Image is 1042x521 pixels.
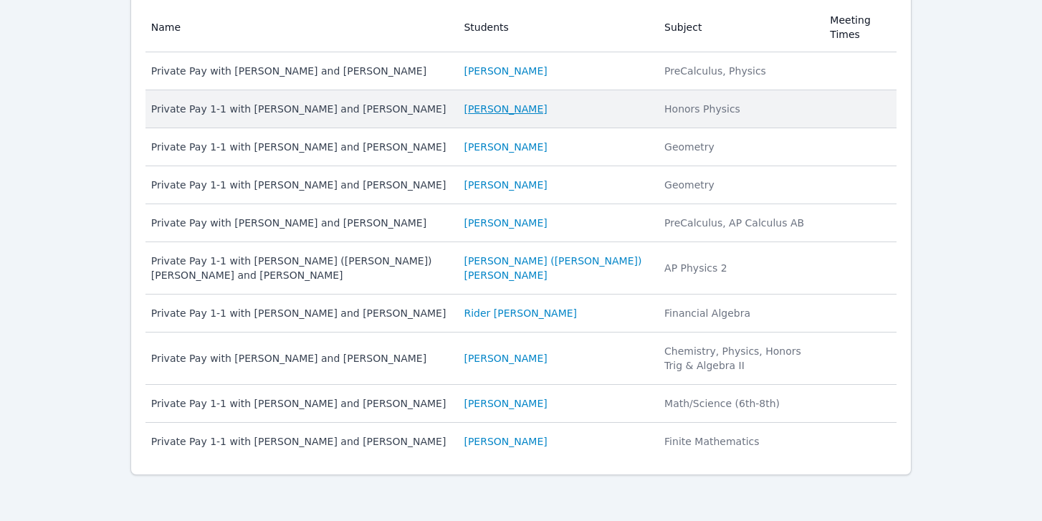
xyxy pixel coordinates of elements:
[151,216,447,230] div: Private Pay with [PERSON_NAME] and [PERSON_NAME]
[151,178,447,192] div: Private Pay 1-1 with [PERSON_NAME] and [PERSON_NAME]
[664,178,813,192] div: Geometry
[145,128,897,166] tr: Private Pay 1-1 with [PERSON_NAME] and [PERSON_NAME][PERSON_NAME]Geometry
[464,396,547,411] a: [PERSON_NAME]
[145,52,897,90] tr: Private Pay with [PERSON_NAME] and [PERSON_NAME][PERSON_NAME]PreCalculus, Physics
[664,344,813,373] div: Chemistry, Physics, Honors Trig & Algebra II
[145,423,897,460] tr: Private Pay 1-1 with [PERSON_NAME] and [PERSON_NAME][PERSON_NAME]Finite Mathematics
[664,396,813,411] div: Math/Science (6th-8th)
[464,434,547,449] a: [PERSON_NAME]
[151,102,447,116] div: Private Pay 1-1 with [PERSON_NAME] and [PERSON_NAME]
[464,178,547,192] a: [PERSON_NAME]
[145,333,897,385] tr: Private Pay with [PERSON_NAME] and [PERSON_NAME][PERSON_NAME]Chemistry, Physics, Honors Trig & Al...
[464,254,647,282] a: [PERSON_NAME] ([PERSON_NAME]) [PERSON_NAME]
[464,351,547,365] a: [PERSON_NAME]
[464,64,547,78] a: [PERSON_NAME]
[664,64,813,78] div: PreCalculus, Physics
[151,351,447,365] div: Private Pay with [PERSON_NAME] and [PERSON_NAME]
[664,261,813,275] div: AP Physics 2
[145,204,897,242] tr: Private Pay with [PERSON_NAME] and [PERSON_NAME][PERSON_NAME]PreCalculus, AP Calculus AB
[464,102,547,116] a: [PERSON_NAME]
[145,385,897,423] tr: Private Pay 1-1 with [PERSON_NAME] and [PERSON_NAME][PERSON_NAME]Math/Science (6th-8th)
[145,90,897,128] tr: Private Pay 1-1 with [PERSON_NAME] and [PERSON_NAME][PERSON_NAME]Honors Physics
[151,64,447,78] div: Private Pay with [PERSON_NAME] and [PERSON_NAME]
[151,254,447,282] div: Private Pay 1-1 with [PERSON_NAME] ([PERSON_NAME]) [PERSON_NAME] and [PERSON_NAME]
[821,3,897,52] th: Meeting Times
[151,434,447,449] div: Private Pay 1-1 with [PERSON_NAME] and [PERSON_NAME]
[145,295,897,333] tr: Private Pay 1-1 with [PERSON_NAME] and [PERSON_NAME]Rider [PERSON_NAME]Financial Algebra
[151,396,447,411] div: Private Pay 1-1 with [PERSON_NAME] and [PERSON_NAME]
[464,140,547,154] a: [PERSON_NAME]
[464,306,577,320] a: Rider [PERSON_NAME]
[664,140,813,154] div: Geometry
[145,166,897,204] tr: Private Pay 1-1 with [PERSON_NAME] and [PERSON_NAME][PERSON_NAME]Geometry
[664,306,813,320] div: Financial Algebra
[464,216,547,230] a: [PERSON_NAME]
[145,3,456,52] th: Name
[145,242,897,295] tr: Private Pay 1-1 with [PERSON_NAME] ([PERSON_NAME]) [PERSON_NAME] and [PERSON_NAME][PERSON_NAME] (...
[151,140,447,154] div: Private Pay 1-1 with [PERSON_NAME] and [PERSON_NAME]
[151,306,447,320] div: Private Pay 1-1 with [PERSON_NAME] and [PERSON_NAME]
[664,434,813,449] div: Finite Mathematics
[664,216,813,230] div: PreCalculus, AP Calculus AB
[656,3,821,52] th: Subject
[664,102,813,116] div: Honors Physics
[455,3,656,52] th: Students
